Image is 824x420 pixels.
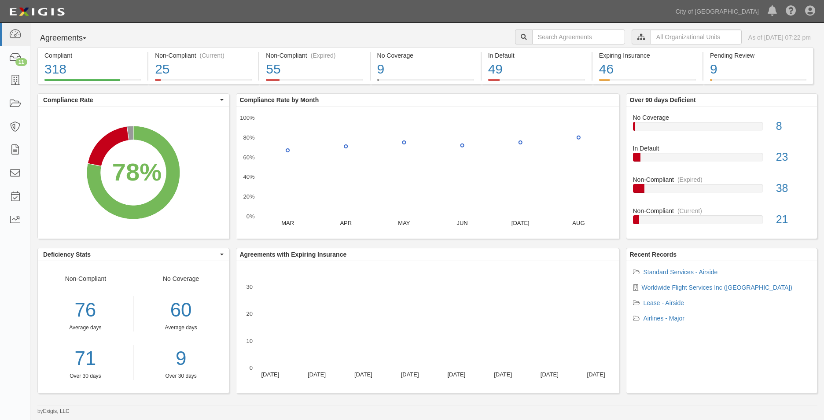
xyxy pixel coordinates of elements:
a: No Coverage9 [371,79,481,86]
div: (Current) [200,51,224,60]
a: Non-Compliant(Expired)55 [259,79,369,86]
a: Pending Review9 [703,79,813,86]
a: Standard Services - Airside [644,269,718,276]
a: In Default23 [633,144,811,175]
text: 80% [243,134,254,141]
div: 38 [769,181,817,196]
a: Lease - Airside [644,299,684,306]
div: No Coverage [377,51,474,60]
text: 10 [246,337,252,344]
a: Non-Compliant(Current)21 [633,206,811,231]
div: (Expired) [311,51,336,60]
text: [DATE] [494,371,512,378]
div: Non-Compliant [626,206,817,215]
text: [DATE] [261,371,279,378]
a: No Coverage8 [633,113,811,144]
text: 0% [246,213,254,220]
div: Non-Compliant [626,175,817,184]
text: 40% [243,173,254,180]
div: 25 [155,60,252,79]
a: 9 [140,345,222,372]
text: [DATE] [511,220,529,226]
div: (Expired) [677,175,703,184]
b: Agreements with Expiring Insurance [240,251,347,258]
text: 0 [249,365,252,371]
a: Airlines - Major [644,315,684,322]
div: Over 30 days [140,372,222,380]
div: 60 [140,296,222,324]
div: 318 [44,60,141,79]
a: City of [GEOGRAPHIC_DATA] [671,3,763,20]
a: Worldwide Flight Services Inc ([GEOGRAPHIC_DATA]) [642,284,792,291]
text: JUN [456,220,467,226]
text: 100% [240,114,255,121]
div: No Coverage [133,274,229,380]
button: Compliance Rate [38,94,229,106]
a: Exigis, LLC [43,408,70,414]
div: Non-Compliant [38,274,133,380]
div: Non-Compliant (Expired) [266,51,363,60]
div: As of [DATE] 07:22 pm [748,33,811,42]
div: Average days [38,324,133,332]
text: 30 [246,284,252,290]
div: In Default [488,51,585,60]
div: Average days [140,324,222,332]
div: 21 [769,212,817,228]
svg: A chart. [236,107,619,239]
div: 23 [769,149,817,165]
text: [DATE] [587,371,605,378]
div: Pending Review [710,51,806,60]
a: In Default49 [482,79,592,86]
b: Compliance Rate by Month [240,96,319,103]
text: 20 [246,310,252,317]
div: In Default [626,144,817,153]
svg: A chart. [38,107,229,239]
span: Compliance Rate [43,96,218,104]
text: 60% [243,154,254,160]
text: 20% [243,193,254,200]
a: 71 [38,345,133,372]
div: Over 30 days [38,372,133,380]
text: [DATE] [401,371,419,378]
text: AUG [572,220,585,226]
text: [DATE] [354,371,372,378]
text: [DATE] [308,371,326,378]
text: [DATE] [540,371,558,378]
span: Deficiency Stats [43,250,218,259]
a: Non-Compliant(Current)25 [148,79,258,86]
div: 78% [112,155,162,190]
small: by [37,408,70,415]
text: MAY [398,220,410,226]
div: 11 [15,58,27,66]
a: Compliant318 [37,79,147,86]
b: Over 90 days Deficient [630,96,696,103]
button: Deficiency Stats [38,248,229,261]
text: APR [340,220,352,226]
div: No Coverage [626,113,817,122]
div: 76 [38,296,133,324]
button: Agreements [37,29,103,47]
a: Non-Compliant(Expired)38 [633,175,811,206]
b: Recent Records [630,251,677,258]
div: Non-Compliant (Current) [155,51,252,60]
div: (Current) [677,206,702,215]
input: All Organizational Units [651,29,742,44]
div: 46 [599,60,696,79]
div: Compliant [44,51,141,60]
text: [DATE] [447,371,465,378]
text: MAR [281,220,294,226]
input: Search Agreements [532,29,625,44]
svg: A chart. [236,261,619,393]
a: Expiring Insurance46 [592,79,703,86]
div: 8 [769,118,817,134]
div: Expiring Insurance [599,51,696,60]
i: Help Center - Complianz [786,6,796,17]
div: 49 [488,60,585,79]
img: logo-5460c22ac91f19d4615b14bd174203de0afe785f0fc80cf4dbbc73dc1793850b.png [7,4,67,20]
div: 9 [710,60,806,79]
